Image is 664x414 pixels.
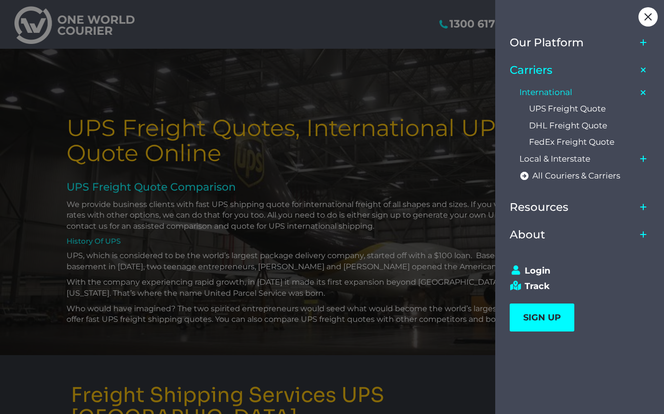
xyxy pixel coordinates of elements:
span: Carriers [510,64,553,77]
span: Resources [510,201,569,214]
span: Our Platform [510,36,583,49]
a: Our Platform [510,29,636,56]
a: Track [510,281,641,291]
span: Local & Interstate [519,154,590,164]
a: SIGN UP [510,304,574,331]
span: UPS Freight Quote [529,104,606,114]
span: International [519,87,572,97]
span: About [510,228,545,241]
div: Close [638,7,658,27]
a: Login [510,265,641,276]
a: Resources [510,193,636,221]
span: DHL Freight Quote [529,121,607,131]
a: About [510,221,636,248]
a: Carriers [510,56,636,84]
a: DHL Freight Quote [529,117,650,134]
span: FedEx Freight Quote [529,137,614,147]
a: All Couriers & Carriers [519,167,650,184]
a: UPS Freight Quote [529,100,650,117]
span: All Couriers & Carriers [532,171,620,181]
span: SIGN UP [523,312,561,323]
a: Local & Interstate [519,151,636,167]
a: FedEx Freight Quote [529,134,650,151]
a: International [519,84,636,101]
